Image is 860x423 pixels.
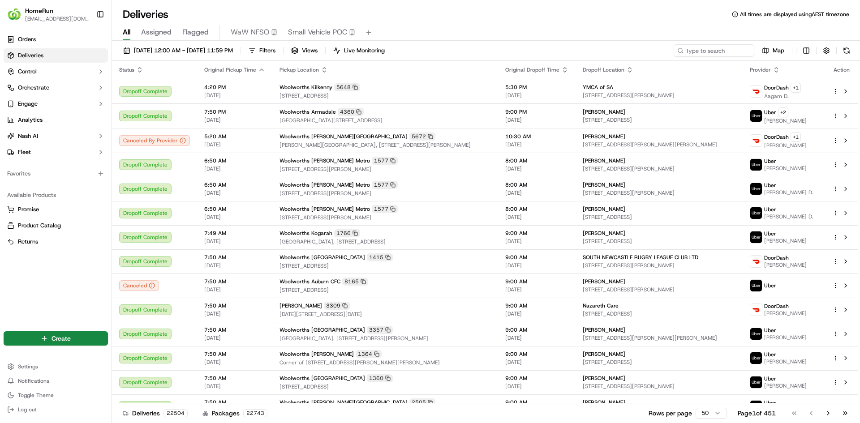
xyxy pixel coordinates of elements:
[279,335,491,342] span: [GEOGRAPHIC_DATA]. [STREET_ADDRESS][PERSON_NAME]
[505,84,568,91] span: 5:30 PM
[372,181,398,189] div: 1577
[505,214,568,221] span: [DATE]
[764,375,776,382] span: Uber
[750,280,762,291] img: uber-new-logo.jpeg
[119,44,237,57] button: [DATE] 12:00 AM - [DATE] 11:59 PM
[204,278,265,285] span: 7:50 AM
[4,129,108,143] button: Nash AI
[204,238,265,245] span: [DATE]
[329,44,389,57] button: Live Monitoring
[4,48,108,63] a: Deliveries
[204,133,265,140] span: 5:20 AM
[356,350,382,358] div: 1364
[764,358,807,365] span: [PERSON_NAME]
[367,374,393,382] div: 1360
[204,310,265,317] span: [DATE]
[764,230,776,237] span: Uber
[279,278,340,285] span: Woolworths Auburn CFC
[505,383,568,390] span: [DATE]
[4,375,108,387] button: Notifications
[259,47,275,55] span: Filters
[750,304,762,316] img: doordash_logo_v2.png
[505,116,568,124] span: [DATE]
[18,406,36,413] span: Log out
[279,157,370,164] span: Woolworths [PERSON_NAME] Metro
[18,377,49,385] span: Notifications
[279,311,491,318] span: [DATE][STREET_ADDRESS][DATE]
[4,389,108,402] button: Toggle Theme
[773,47,784,55] span: Map
[204,359,265,366] span: [DATE]
[750,231,762,243] img: uber-new-logo.jpeg
[279,117,491,124] span: [GEOGRAPHIC_DATA][STREET_ADDRESS]
[583,399,625,406] span: [PERSON_NAME]
[505,254,568,261] span: 9:00 AM
[583,350,625,358] span: [PERSON_NAME]
[505,359,568,366] span: [DATE]
[279,205,370,213] span: Woolworths [PERSON_NAME] Metro
[505,278,568,285] span: 9:00 AM
[505,66,559,73] span: Original Dropoff Time
[583,116,735,124] span: [STREET_ADDRESS]
[204,286,265,293] span: [DATE]
[279,190,491,197] span: [STREET_ADDRESS][PERSON_NAME]
[52,334,71,343] span: Create
[764,382,807,389] span: [PERSON_NAME]
[505,399,568,406] span: 9:00 AM
[123,27,130,38] span: All
[18,148,31,156] span: Fleet
[505,165,568,172] span: [DATE]
[764,399,776,406] span: Uber
[583,278,625,285] span: [PERSON_NAME]
[279,399,408,406] span: Woolworths [PERSON_NAME][GEOGRAPHIC_DATA]
[279,84,332,91] span: Woolworths Kilkenny
[583,375,625,382] span: [PERSON_NAME]
[583,310,735,317] span: [STREET_ADDRESS]
[840,44,853,57] button: Refresh
[764,84,789,91] span: DoorDash
[764,109,776,116] span: Uber
[18,132,38,140] span: Nash AI
[4,4,93,25] button: HomeRunHomeRun[EMAIL_ADDRESS][DOMAIN_NAME]
[505,375,568,382] span: 9:00 AM
[204,84,265,91] span: 4:20 PM
[750,401,762,412] img: uber-new-logo.jpeg
[4,403,108,416] button: Log out
[288,27,347,38] span: Small Vehicle POC
[583,214,735,221] span: [STREET_ADDRESS]
[119,135,190,146] div: Canceled By Provider
[505,205,568,213] span: 8:00 AM
[505,326,568,333] span: 9:00 AM
[279,375,365,382] span: Woolworths [GEOGRAPHIC_DATA]
[750,110,762,122] img: uber-new-logo.jpeg
[279,262,491,269] span: [STREET_ADDRESS]
[25,6,53,15] span: HomeRun
[583,108,625,115] span: [PERSON_NAME]
[764,117,807,124] span: [PERSON_NAME]
[505,286,568,293] span: [DATE]
[204,116,265,124] span: [DATE]
[505,157,568,164] span: 8:00 AM
[583,302,619,309] span: Nazareth Care
[7,222,104,230] a: Product Catalog
[4,97,108,111] button: Engage
[764,189,813,196] span: [PERSON_NAME] D.
[372,157,398,165] div: 1577
[18,116,43,124] span: Analytics
[4,113,108,127] a: Analytics
[163,409,188,417] div: 22504
[18,68,37,76] span: Control
[583,133,625,140] span: [PERSON_NAME]
[7,238,104,246] a: Returns
[505,181,568,188] span: 8:00 AM
[18,35,36,43] span: Orders
[583,238,735,245] span: [STREET_ADDRESS]
[4,32,108,47] a: Orders
[791,132,801,142] button: +1
[583,359,735,366] span: [STREET_ADDRESS]
[279,254,365,261] span: Woolworths [GEOGRAPHIC_DATA]
[324,302,350,310] div: 3309
[764,158,776,165] span: Uber
[764,142,807,149] span: [PERSON_NAME]
[279,166,491,173] span: [STREET_ADDRESS][PERSON_NAME]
